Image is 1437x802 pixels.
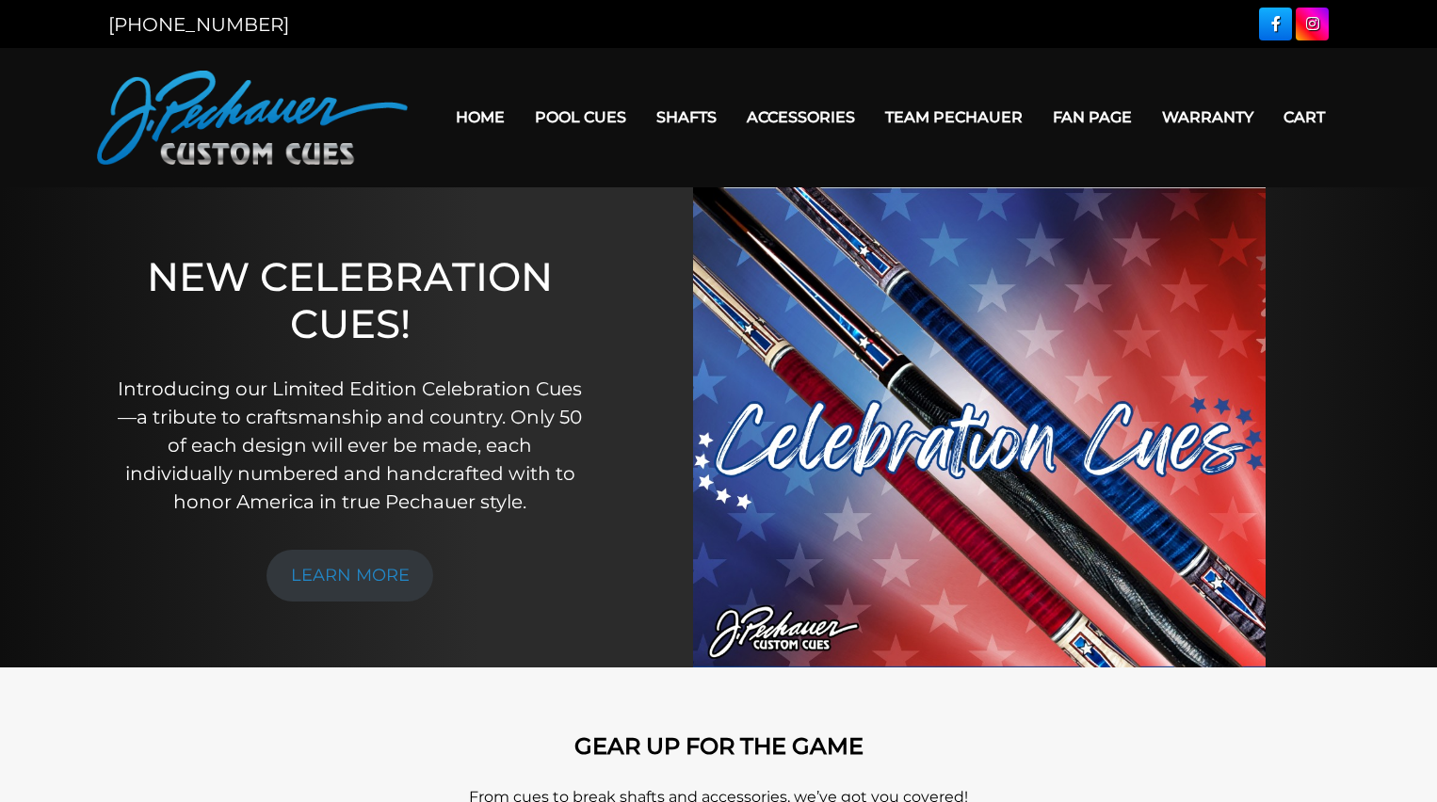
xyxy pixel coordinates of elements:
[108,13,289,36] a: [PHONE_NUMBER]
[574,732,864,760] strong: GEAR UP FOR THE GAME
[1268,93,1340,141] a: Cart
[117,253,582,348] h1: NEW CELEBRATION CUES!
[97,71,408,165] img: Pechauer Custom Cues
[641,93,732,141] a: Shafts
[520,93,641,141] a: Pool Cues
[441,93,520,141] a: Home
[266,550,434,601] a: LEARN MORE
[732,93,870,141] a: Accessories
[1147,93,1268,141] a: Warranty
[1038,93,1147,141] a: Fan Page
[117,375,582,516] p: Introducing our Limited Edition Celebration Cues—a tribute to craftsmanship and country. Only 50 ...
[870,93,1038,141] a: Team Pechauer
